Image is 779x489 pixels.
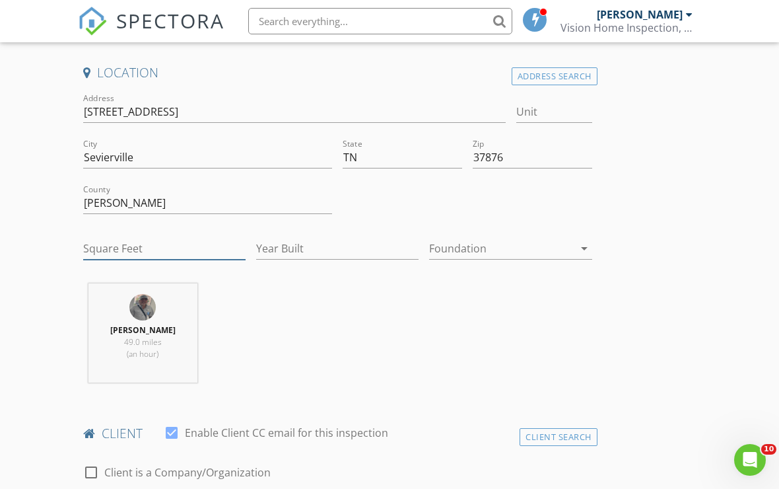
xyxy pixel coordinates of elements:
h4: Location [83,64,592,81]
a: SPECTORA [78,18,224,46]
div: Address Search [512,67,597,85]
img: The Best Home Inspection Software - Spectora [78,7,107,36]
input: Search everything... [248,8,512,34]
label: Enable Client CC email for this inspection [185,426,388,439]
div: [PERSON_NAME] [597,8,683,21]
span: 49.0 miles [124,336,162,348]
span: (an hour) [127,348,158,359]
iframe: Intercom live chat [734,444,766,476]
div: Vision Home Inspection, LLC [560,21,693,34]
i: arrow_drop_down [576,241,592,256]
img: 63e2f0577a5e43dab1f828eba046bc54.jpeg [129,294,156,320]
h4: client [83,425,592,442]
label: Client is a Company/Organization [104,466,271,479]
span: 10 [761,444,776,455]
div: Client Search [520,428,597,446]
span: SPECTORA [116,7,224,34]
strong: [PERSON_NAME] [110,324,176,336]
